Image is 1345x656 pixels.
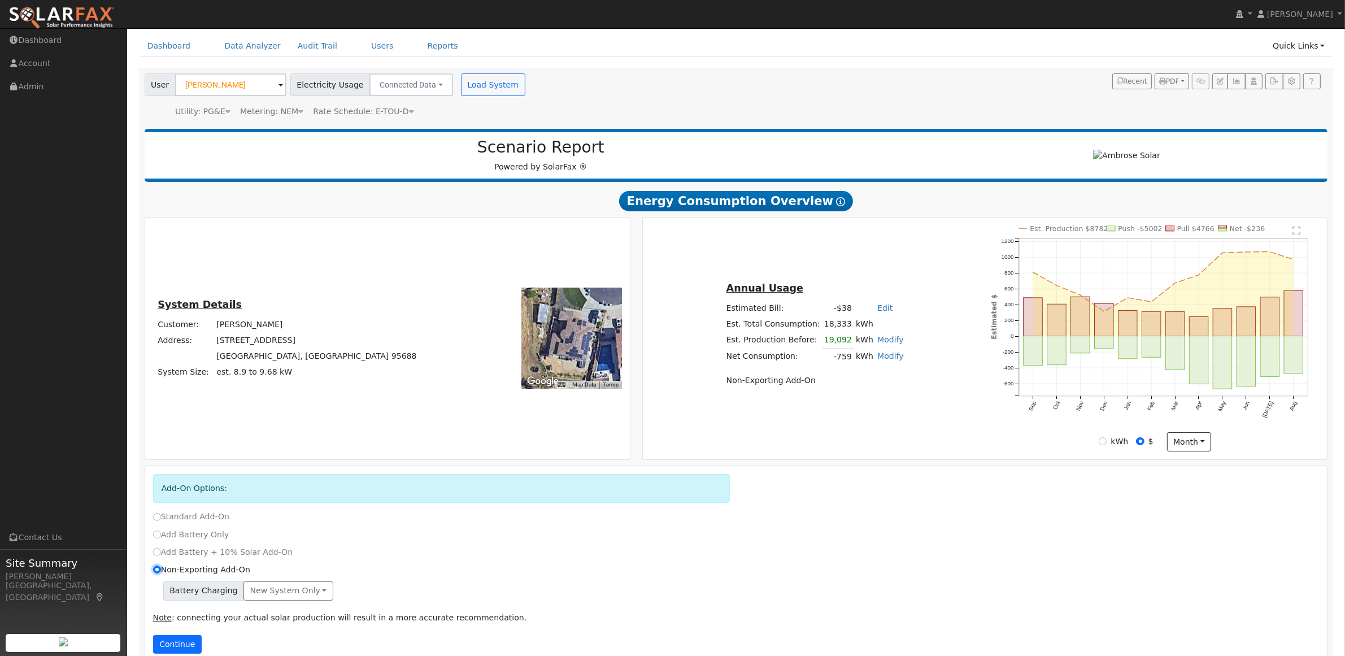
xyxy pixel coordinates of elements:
a: Dashboard [139,36,199,57]
div: Utility: PG&E [175,106,230,118]
input: kWh [1099,437,1107,445]
span: [PERSON_NAME] [1267,10,1333,19]
input: Add Battery + 10% Solar Add-On [153,548,161,556]
td: 19,092 [822,332,854,349]
circle: onclick="" [1173,281,1178,285]
a: Open this area in Google Maps (opens a new window) [524,374,561,389]
text: Dec [1099,400,1108,412]
td: Non-Exporting Add-On [724,372,906,388]
td: kWh [854,316,906,332]
text: -600 [1003,380,1014,386]
img: retrieve [59,637,68,646]
td: kWh [854,332,876,349]
circle: onclick="" [1055,283,1059,288]
a: Help Link [1303,73,1321,89]
circle: onclick="" [1126,296,1130,300]
div: Add-On Options: [153,474,730,503]
button: New system only [243,581,333,601]
circle: onclick="" [1031,270,1035,275]
rect: onclick="" [1071,336,1090,353]
button: PDF [1155,73,1189,89]
text: Nov [1075,400,1085,412]
a: Modify [877,351,904,360]
text: May [1217,400,1228,412]
rect: onclick="" [1095,336,1114,349]
text: Est. Production $8782 [1030,224,1108,233]
rect: onclick="" [1237,307,1256,336]
button: Recent [1112,73,1152,89]
text: 200 [1004,317,1014,323]
span: est. 8.9 to 9.68 kW [216,367,292,376]
a: Data Analyzer [216,36,289,57]
text: -200 [1003,349,1014,355]
button: Settings [1283,73,1300,89]
input: $ [1136,437,1144,445]
span: : connecting your actual solar production will result in a more accurate recommendation. [153,613,527,622]
td: Est. Production Before: [724,332,822,349]
button: Edit User [1212,73,1228,89]
div: Powered by SolarFax ® [150,138,932,173]
rect: onclick="" [1118,336,1138,359]
button: month [1167,432,1212,451]
div: [GEOGRAPHIC_DATA], [GEOGRAPHIC_DATA] [6,580,121,603]
rect: onclick="" [1213,336,1233,389]
label: $ [1148,436,1154,448]
button: Continue [153,635,202,654]
text: -400 [1003,364,1014,371]
span: Electricity Usage [290,73,370,96]
a: Modify [877,335,904,344]
td: kWh [854,349,876,365]
rect: onclick="" [1118,311,1138,336]
text: Oct [1052,400,1061,411]
rect: onclick="" [1047,336,1067,365]
label: Add Battery + 10% Solar Add-On [153,546,293,558]
span: Energy Consumption Overview [619,191,853,211]
button: Login As [1245,73,1263,89]
rect: onclick="" [1095,303,1114,336]
img: SolarFax [8,6,115,30]
td: Customer: [156,316,215,332]
text: Pull $4766 [1177,224,1215,233]
td: Net Consumption: [724,349,822,365]
text: 1000 [1002,254,1015,260]
div: [PERSON_NAME] [6,571,121,583]
text: 400 [1004,301,1014,307]
text: Jan [1123,400,1133,411]
span: Alias: H2ETOUDN [313,107,413,116]
text: Apr [1194,400,1204,411]
text: Estimated $ [990,294,998,340]
span: PDF [1159,77,1179,85]
circle: onclick="" [1102,309,1107,314]
a: Reports [419,36,467,57]
circle: onclick="" [1291,257,1296,262]
label: kWh [1111,436,1128,448]
circle: onclick="" [1078,293,1083,297]
img: Ambrose Solar [1093,150,1160,162]
td: [GEOGRAPHIC_DATA], [GEOGRAPHIC_DATA] 95688 [215,349,419,364]
td: System Size: [156,364,215,380]
rect: onclick="" [1071,297,1090,336]
label: Non-Exporting Add-On [153,564,250,576]
a: Map [95,593,105,602]
circle: onclick="" [1268,250,1272,254]
span: Site Summary [6,555,121,571]
rect: onclick="" [1142,336,1161,358]
td: Est. Total Consumption: [724,316,822,332]
input: Select a User [175,73,286,96]
button: Connected Data [369,73,453,96]
rect: onclick="" [1166,336,1185,370]
rect: onclick="" [1047,304,1067,336]
button: Export Interval Data [1265,73,1283,89]
rect: onclick="" [1285,336,1304,373]
text: 1200 [1002,238,1015,244]
button: Map Data [572,381,596,389]
rect: onclick="" [1024,298,1043,336]
td: [PERSON_NAME] [215,316,419,332]
a: Users [363,36,402,57]
u: Note [153,613,172,622]
text: Sep [1028,400,1038,412]
rect: onclick="" [1024,336,1043,366]
label: Standard Add-On [153,511,229,523]
rect: onclick="" [1237,336,1256,386]
button: Load System [461,73,525,96]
